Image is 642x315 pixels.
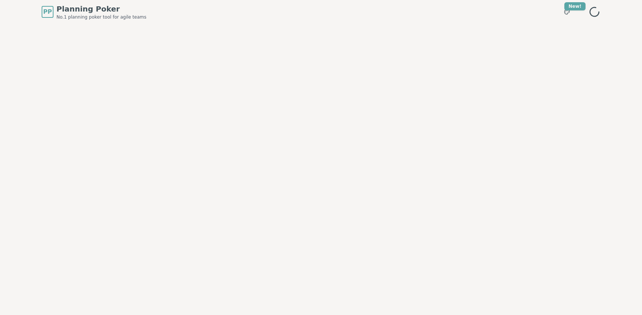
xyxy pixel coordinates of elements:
div: New! [564,2,586,10]
a: PPPlanning PokerNo.1 planning poker tool for agile teams [42,4,146,20]
span: PP [43,7,52,16]
span: No.1 planning poker tool for agile teams [56,14,146,20]
button: New! [560,5,574,19]
span: Planning Poker [56,4,146,14]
